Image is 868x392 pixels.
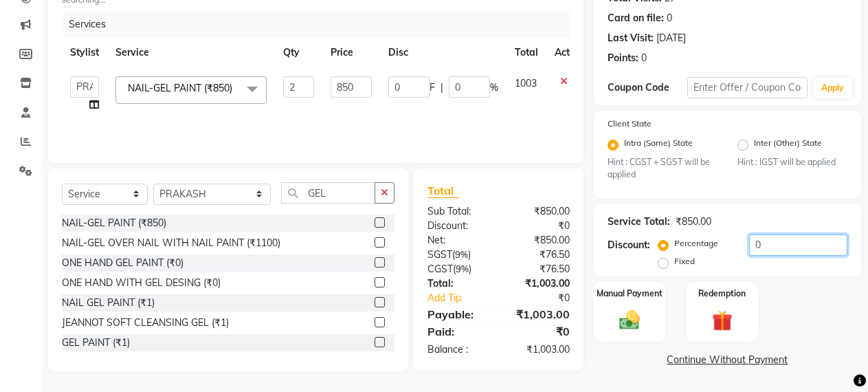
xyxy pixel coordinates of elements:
[687,77,808,98] input: Enter Offer / Coupon Code
[597,353,858,367] a: Continue Without Payment
[456,263,469,274] span: 9%
[498,342,579,357] div: ₹1,003.00
[674,255,695,268] label: Fixed
[63,12,580,37] div: Services
[281,182,376,204] input: Search or Scan
[546,37,592,68] th: Action
[107,37,275,68] th: Service
[498,204,579,219] div: ₹850.00
[507,37,546,68] th: Total
[498,306,579,323] div: ₹1,003.00
[498,219,579,233] div: ₹0
[608,118,652,130] label: Client State
[427,248,452,261] span: SGST
[624,137,693,153] label: Intra (Same) State
[698,287,746,300] label: Redemption
[608,31,654,45] div: Last Visit:
[430,80,435,95] span: F
[706,308,739,334] img: _gift.svg
[754,137,822,153] label: Inter (Other) State
[417,323,498,340] div: Paid:
[613,308,647,331] img: _cash.svg
[380,37,507,68] th: Disc
[656,31,686,45] div: [DATE]
[813,78,852,98] button: Apply
[417,276,498,291] div: Total:
[455,249,468,260] span: 9%
[498,233,579,248] div: ₹850.00
[608,238,650,252] div: Discount:
[608,80,687,95] div: Coupon Code
[322,37,380,68] th: Price
[427,263,453,275] span: CGST
[62,276,221,290] div: ONE HAND WITH GEL DESING (₹0)
[62,336,130,350] div: GEL PAINT (₹1)
[417,219,498,233] div: Discount:
[441,80,443,95] span: |
[62,296,155,310] div: NAIL GEL PAINT (₹1)
[62,256,183,270] div: ONE HAND GEL PAINT (₹0)
[498,323,579,340] div: ₹0
[512,291,580,305] div: ₹0
[232,82,238,94] a: x
[641,51,647,65] div: 0
[667,11,672,25] div: 0
[498,248,579,262] div: ₹76.50
[608,156,717,182] small: Hint : CGST + SGST will be applied
[62,316,229,330] div: JEANNOT SOFT CLEANSING GEL (₹1)
[62,216,166,230] div: NAIL-GEL PAINT (₹850)
[275,37,322,68] th: Qty
[608,51,638,65] div: Points:
[597,287,663,300] label: Manual Payment
[417,233,498,248] div: Net:
[427,184,459,198] span: Total
[62,236,280,250] div: NAIL-GEL OVER NAIL WITH NAIL PAINT (₹1100)
[417,291,512,305] a: Add Tip
[417,248,498,262] div: ( )
[498,262,579,276] div: ₹76.50
[128,82,232,94] span: NAIL-GEL PAINT (₹850)
[417,204,498,219] div: Sub Total:
[515,77,537,89] span: 1003
[62,37,107,68] th: Stylist
[676,215,711,229] div: ₹850.00
[417,306,498,323] div: Payable:
[490,80,498,95] span: %
[674,237,718,250] label: Percentage
[608,215,670,229] div: Service Total:
[608,11,664,25] div: Card on file:
[417,262,498,276] div: ( )
[417,342,498,357] div: Balance :
[737,156,847,168] small: Hint : IGST will be applied
[498,276,579,291] div: ₹1,003.00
